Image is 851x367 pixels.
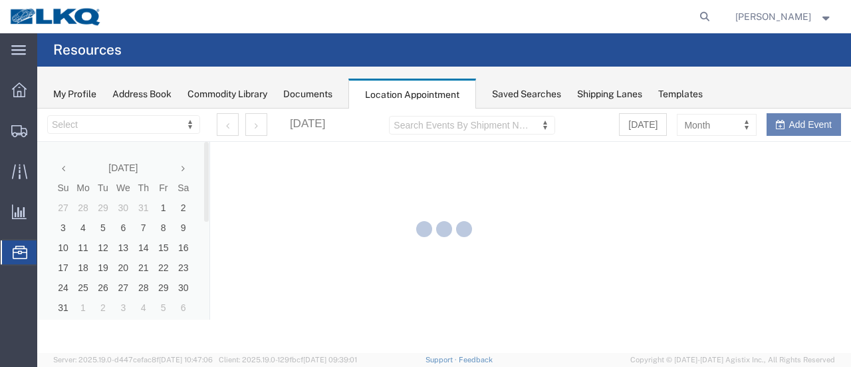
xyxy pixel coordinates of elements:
[283,87,332,101] div: Documents
[219,356,357,364] span: Client: 2025.19.0-129fbcf
[9,7,102,27] img: logo
[53,356,213,364] span: Server: 2025.19.0-d447cefac8f
[459,356,493,364] a: Feedback
[187,87,267,101] div: Commodity Library
[658,87,703,101] div: Templates
[492,87,561,101] div: Saved Searches
[630,354,835,366] span: Copyright © [DATE]-[DATE] Agistix Inc., All Rights Reserved
[53,33,122,67] h4: Resources
[735,9,833,25] button: [PERSON_NAME]
[159,356,213,364] span: [DATE] 10:47:06
[348,79,476,109] div: Location Appointment
[53,87,96,101] div: My Profile
[425,356,459,364] a: Support
[735,9,811,24] span: Sopha Sam
[577,87,642,101] div: Shipping Lanes
[112,87,172,101] div: Address Book
[303,356,357,364] span: [DATE] 09:39:01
